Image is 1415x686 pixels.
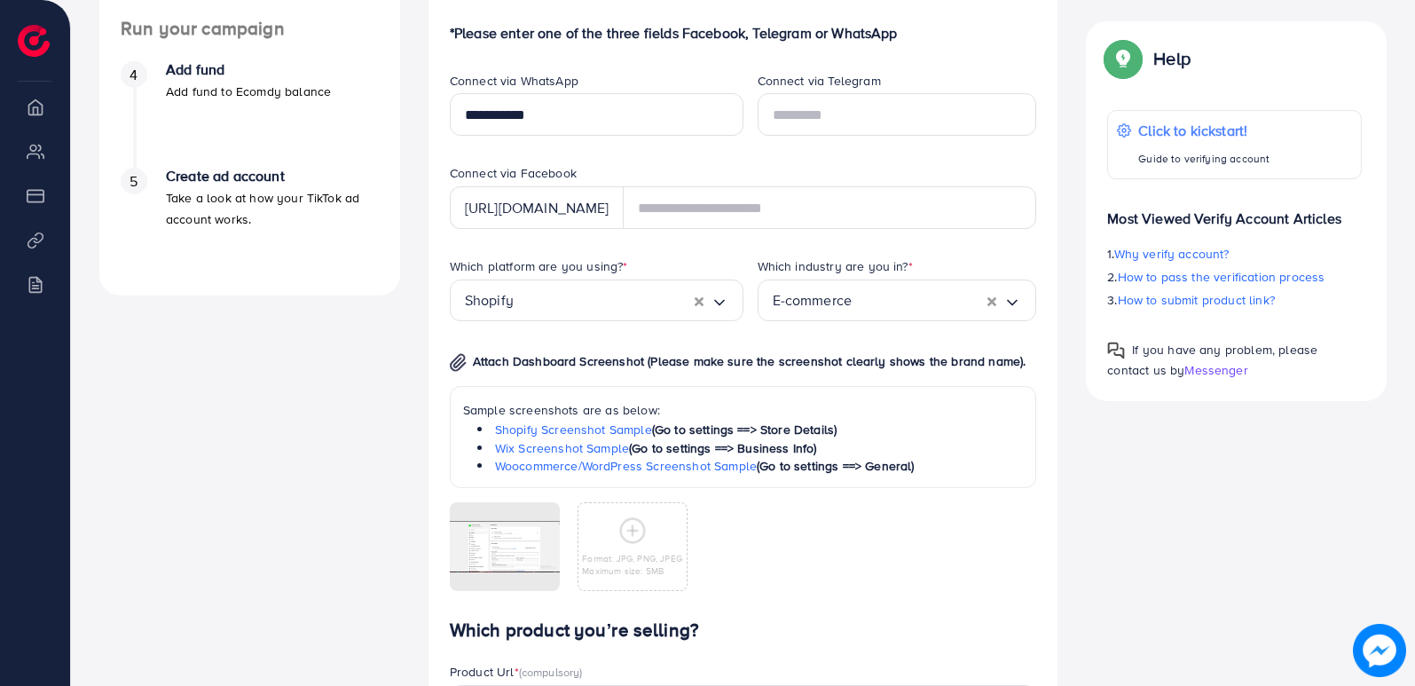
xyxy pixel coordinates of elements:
[1114,245,1230,263] span: Why verify account?
[852,287,987,314] input: Search for option
[1118,291,1275,309] span: How to submit product link?
[1107,341,1317,379] span: If you have any problem, please contact us by
[773,287,853,314] span: E-commerce
[1138,120,1270,141] p: Click to kickstart!
[629,439,816,457] span: (Go to settings ==> Business Info)
[1107,43,1139,75] img: Popup guide
[99,18,400,40] h4: Run your campaign
[582,552,682,564] p: Format: JPG, PNG, JPEG
[450,72,578,90] label: Connect via WhatsApp
[758,72,881,90] label: Connect via Telegram
[18,25,50,57] img: logo
[1353,624,1406,677] img: image
[130,65,138,85] span: 4
[495,421,652,438] a: Shopify Screenshot Sample
[99,168,400,274] li: Create ad account
[695,290,704,311] button: Clear Selected
[987,290,996,311] button: Clear Selected
[495,439,629,457] a: Wix Screenshot Sample
[1153,48,1191,69] p: Help
[450,353,467,372] img: img
[519,664,583,680] span: (compulsory)
[1184,361,1247,379] span: Messenger
[1107,193,1362,229] p: Most Viewed Verify Account Articles
[450,164,577,182] label: Connect via Facebook
[1107,266,1362,288] p: 2.
[652,421,837,438] span: (Go to settings ==> Store Details)
[450,186,624,229] div: [URL][DOMAIN_NAME]
[1107,289,1362,311] p: 3.
[1118,268,1325,286] span: How to pass the verification process
[99,61,400,168] li: Add fund
[450,521,560,572] img: img uploaded
[450,257,628,275] label: Which platform are you using?
[166,61,331,78] h4: Add fund
[758,280,1037,321] div: Search for option
[166,81,331,102] p: Add fund to Ecomdy balance
[465,287,514,314] span: Shopify
[1107,243,1362,264] p: 1.
[758,257,913,275] label: Which industry are you in?
[450,619,1037,642] h4: Which product you’re selling?
[1107,342,1125,359] img: Popup guide
[514,287,695,314] input: Search for option
[450,663,583,681] label: Product Url
[130,171,138,192] span: 5
[495,457,757,475] a: Woocommerce/WordPress Screenshot Sample
[757,457,914,475] span: (Go to settings ==> General)
[1138,148,1270,170] p: Guide to verifying account
[473,352,1026,370] span: Attach Dashboard Screenshot (Please make sure the screenshot clearly shows the brand name).
[450,280,743,321] div: Search for option
[450,22,1037,43] p: *Please enter one of the three fields Facebook, Telegram or WhatsApp
[463,399,1024,421] p: Sample screenshots are as below:
[582,564,682,577] p: Maximum size: 5MB
[166,168,379,185] h4: Create ad account
[166,187,379,230] p: Take a look at how your TikTok ad account works.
